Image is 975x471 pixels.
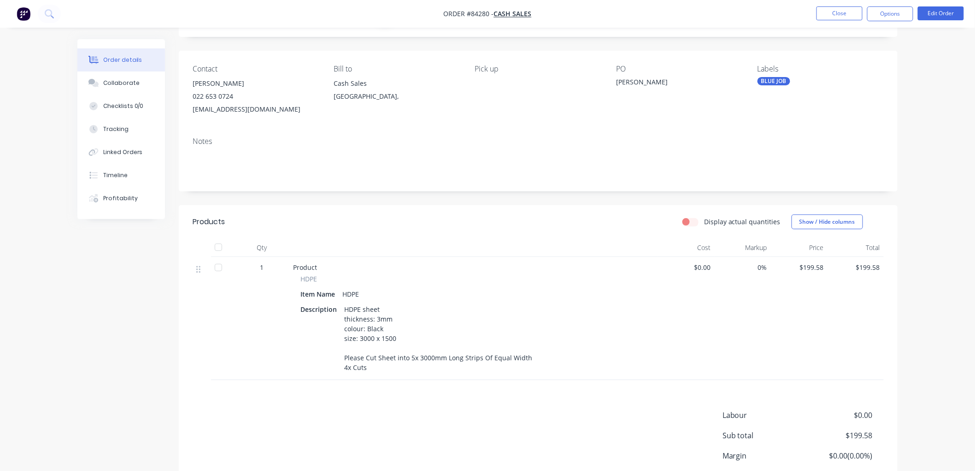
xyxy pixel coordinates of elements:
label: Display actual quantities [704,217,781,227]
div: Products [193,216,225,227]
div: [GEOGRAPHIC_DATA], [334,90,460,103]
button: Edit Order [918,6,964,20]
span: $0.00 ( 0.00 %) [805,450,873,461]
div: Total [828,238,884,257]
button: Options [867,6,913,21]
div: Checklists 0/0 [103,102,144,110]
span: 1 [260,262,264,272]
span: Labour [722,410,805,421]
button: Close [816,6,863,20]
div: Bill to [334,65,460,73]
div: Order details [103,56,142,64]
span: Product [293,263,317,272]
div: [PERSON_NAME]022 653 0724[EMAIL_ADDRESS][DOMAIN_NAME] [193,77,319,116]
div: HDPE [339,287,363,301]
button: Show / Hide columns [792,215,863,229]
span: $199.58 [805,430,873,441]
div: Labels [758,65,884,73]
span: HDPE [300,274,317,284]
a: Cash Sales [494,10,532,18]
button: Profitability [77,187,165,210]
div: [EMAIL_ADDRESS][DOMAIN_NAME] [193,103,319,116]
span: $199.58 [775,262,824,272]
button: Linked Orders [77,141,165,164]
span: $199.58 [831,262,881,272]
div: Cost [658,238,715,257]
div: Timeline [103,171,128,179]
div: Qty [234,238,289,257]
div: Item Name [300,287,339,301]
div: 022 653 0724 [193,90,319,103]
button: Tracking [77,118,165,141]
span: Margin [722,450,805,461]
div: Cash Sales[GEOGRAPHIC_DATA], [334,77,460,107]
span: Sub total [722,430,805,441]
div: BLUE JOB [758,77,790,85]
div: Markup [715,238,771,257]
button: Collaborate [77,72,165,95]
span: Order #84280 - [444,10,494,18]
div: Contact [193,65,319,73]
span: $0.00 [805,410,873,421]
div: Cash Sales [334,77,460,90]
div: Price [771,238,828,257]
span: $0.00 [662,262,711,272]
div: Tracking [103,125,129,133]
div: Pick up [475,65,601,73]
div: HDPE sheet thickness: 3mm colour: Black size: 3000 x 1500 Please Cut Sheet into 5x 3000mm Long St... [341,303,538,374]
button: Order details [77,48,165,72]
button: Timeline [77,164,165,187]
div: Description [300,303,341,316]
img: Factory [17,7,30,21]
div: Profitability [103,194,138,203]
span: 0% [718,262,768,272]
div: PO [616,65,742,73]
div: [PERSON_NAME] [616,77,731,90]
div: [PERSON_NAME] [193,77,319,90]
div: Linked Orders [103,148,143,156]
div: Collaborate [103,79,140,87]
button: Checklists 0/0 [77,95,165,118]
div: Notes [193,137,884,146]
